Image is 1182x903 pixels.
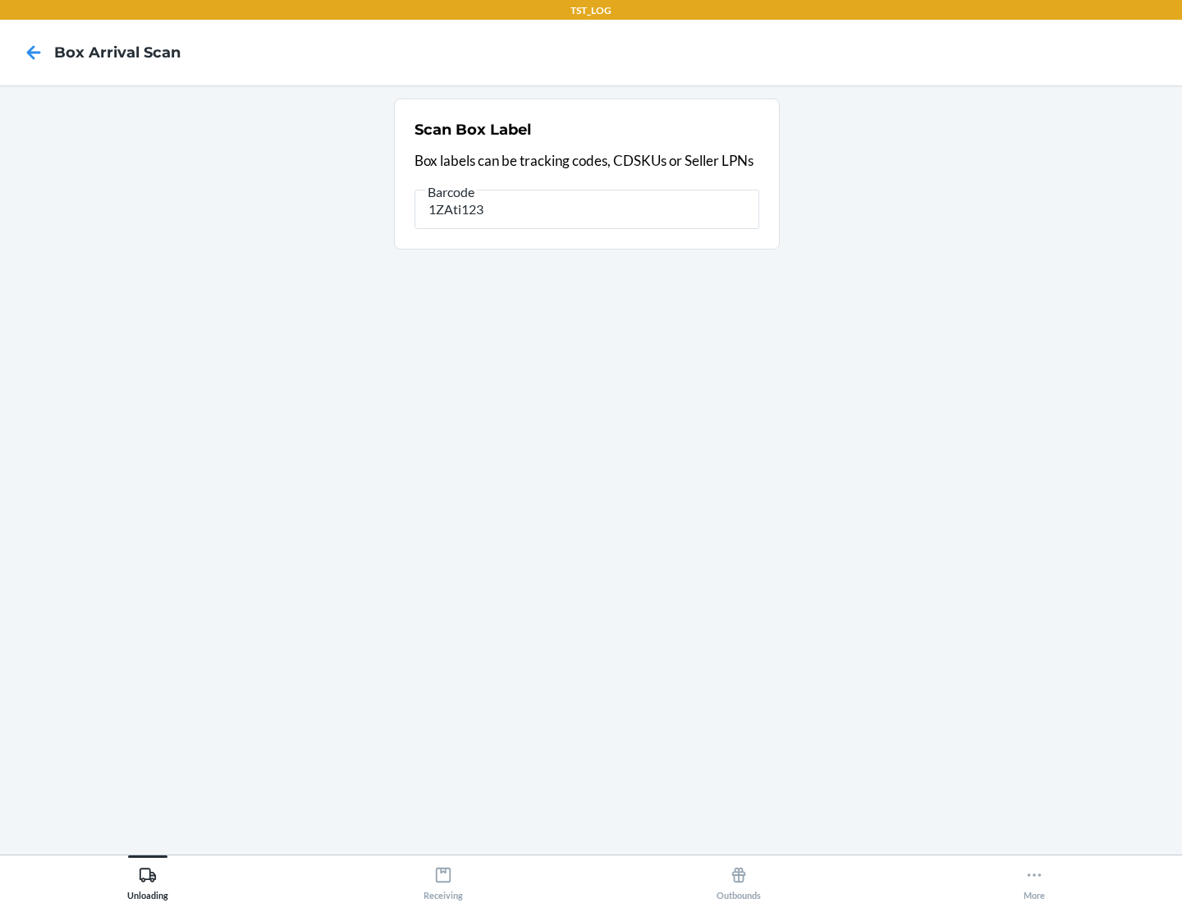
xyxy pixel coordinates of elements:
[415,150,759,172] p: Box labels can be tracking codes, CDSKUs or Seller LPNs
[425,184,477,200] span: Barcode
[591,855,886,901] button: Outbounds
[717,859,761,901] div: Outbounds
[127,859,168,901] div: Unloading
[886,855,1182,901] button: More
[424,859,463,901] div: Receiving
[415,190,759,229] input: Barcode
[295,855,591,901] button: Receiving
[1024,859,1045,901] div: More
[54,42,181,63] h4: Box Arrival Scan
[415,119,531,140] h2: Scan Box Label
[570,3,612,18] p: TST_LOG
